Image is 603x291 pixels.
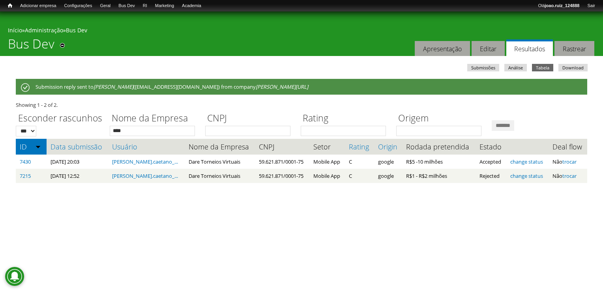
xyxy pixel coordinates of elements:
a: RI [139,2,151,10]
td: Mobile App [309,169,345,183]
td: C [345,169,374,183]
div: Showing 1 - 2 of 2. [16,101,587,109]
td: Não [549,169,587,183]
a: Academia [178,2,205,10]
a: Submissões [467,64,499,71]
img: ordem crescente [36,144,41,149]
td: R$5 -10 milhões [402,155,476,169]
a: Rating [349,143,370,151]
a: Início [4,2,16,9]
label: CNPJ [205,112,296,126]
label: Esconder rascunhos [16,112,105,126]
td: 59.621.871/0001-75 [255,155,309,169]
a: change status [510,158,543,165]
a: Olájoao.ruiz_124888 [534,2,583,10]
th: Deal flow [549,139,587,155]
th: Estado [476,139,506,155]
a: Configurações [60,2,96,10]
a: Bus Dev [66,26,87,34]
a: change status [510,172,543,179]
td: R$1 - R$2 milhões [402,169,476,183]
div: » » [8,26,595,36]
em: [PERSON_NAME] [94,83,133,90]
a: Editar [472,41,505,56]
a: Administração [25,26,63,34]
a: Geral [96,2,114,10]
a: Sair [583,2,599,10]
a: Rastrear [554,41,594,56]
a: Resultados [506,39,553,56]
td: C [345,155,374,169]
a: Início [8,26,22,34]
a: Marketing [151,2,178,10]
a: ID [20,143,43,151]
a: 7215 [20,172,31,179]
a: [PERSON_NAME].caetano_... [112,158,178,165]
td: 59.621.871/0001-75 [255,169,309,183]
td: Mobile App [309,155,345,169]
td: [DATE] 20:03 [47,155,108,169]
span: Início [8,3,12,8]
a: [PERSON_NAME].caetano_... [112,172,178,179]
td: google [374,169,402,183]
h1: Bus Dev [8,36,54,56]
td: [DATE] 12:52 [47,169,108,183]
td: google [374,155,402,169]
a: Data submissão [51,143,104,151]
a: Download [558,64,588,71]
th: CNPJ [255,139,309,155]
label: Nome da Empresa [110,112,200,126]
label: Origem [396,112,487,126]
a: Tabela [532,64,553,71]
td: Dare Torneios Virtuais [185,169,255,183]
a: Usuário [112,143,180,151]
th: Nome da Empresa [185,139,255,155]
a: Adicionar empresa [16,2,60,10]
a: Apresentação [415,41,470,56]
th: Setor [309,139,345,155]
em: [PERSON_NAME][URL] [256,83,308,90]
a: Análise [504,64,527,71]
a: trocar [562,172,577,179]
a: 7430 [20,158,31,165]
strong: joao.ruiz_124888 [545,3,580,8]
a: Bus Dev [114,2,139,10]
td: Rejected [476,169,506,183]
th: Rodada pretendida [402,139,476,155]
td: Não [549,155,587,169]
div: Submission reply sent to ([EMAIL_ADDRESS][DOMAIN_NAME]) from company [16,79,587,95]
td: Accepted [476,155,506,169]
label: Rating [301,112,391,126]
a: Origin [378,143,398,151]
a: trocar [562,158,577,165]
td: Dare Torneios Virtuais [185,155,255,169]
